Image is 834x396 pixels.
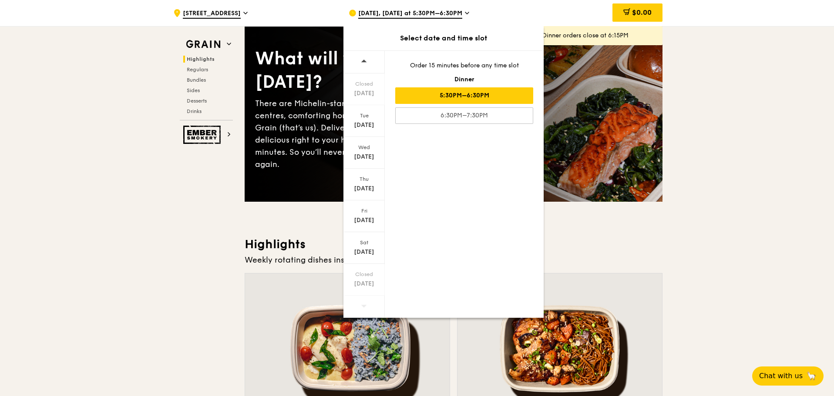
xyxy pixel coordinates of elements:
[395,107,533,124] div: 6:30PM–7:30PM
[187,56,215,62] span: Highlights
[345,207,383,214] div: Fri
[183,37,223,52] img: Grain web logo
[187,67,208,73] span: Regulars
[345,121,383,130] div: [DATE]
[632,8,652,17] span: $0.00
[345,112,383,119] div: Tue
[255,47,454,94] div: What will you eat [DATE]?
[542,31,656,40] div: Dinner orders close at 6:15PM
[345,89,383,98] div: [DATE]
[395,87,533,104] div: 5:30PM–6:30PM
[345,80,383,87] div: Closed
[358,9,462,19] span: [DATE], [DATE] at 5:30PM–6:30PM
[187,87,200,93] span: Sides
[255,97,454,170] div: There are Michelin-star restaurants, hawker centres, comforting home-cooked classics… and Grain (...
[187,108,202,114] span: Drinks
[245,254,662,266] div: Weekly rotating dishes inspired by flavours from around the world.
[395,75,533,84] div: Dinner
[806,371,817,381] span: 🦙
[752,366,824,386] button: Chat with us🦙
[183,9,241,19] span: [STREET_ADDRESS]
[343,33,544,43] div: Select date and time slot
[345,153,383,161] div: [DATE]
[187,77,206,83] span: Bundles
[345,248,383,256] div: [DATE]
[245,236,662,252] h3: Highlights
[345,176,383,183] div: Thu
[345,144,383,151] div: Wed
[345,239,383,246] div: Sat
[759,371,803,381] span: Chat with us
[345,271,383,278] div: Closed
[345,216,383,225] div: [DATE]
[345,280,383,288] div: [DATE]
[345,184,383,193] div: [DATE]
[395,61,533,70] div: Order 15 minutes before any time slot
[183,126,223,144] img: Ember Smokery web logo
[187,98,207,104] span: Desserts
